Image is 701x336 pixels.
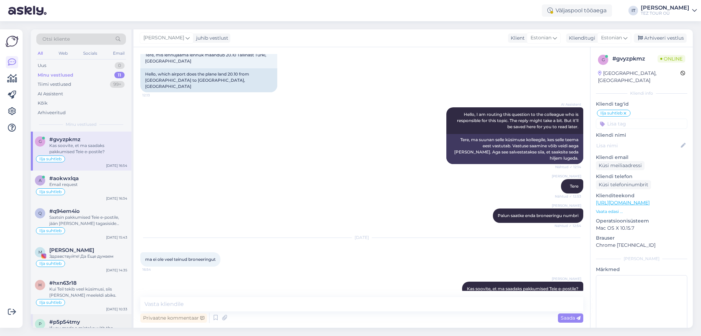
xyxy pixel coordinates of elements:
[596,266,687,273] p: Märkmed
[140,68,277,92] div: Hello, which airport does the plane land 20.10 from [GEOGRAPHIC_DATA] to [GEOGRAPHIC_DATA], [GEOG...
[596,154,687,161] p: Kliendi email
[552,203,581,208] span: [PERSON_NAME]
[555,164,581,170] span: Nähtud ✓ 12:14
[36,49,44,58] div: All
[82,49,99,58] div: Socials
[49,247,94,253] span: Mari Mari
[115,62,125,69] div: 0
[38,91,63,97] div: AI Assistent
[143,34,184,42] span: [PERSON_NAME]
[641,5,697,16] a: [PERSON_NAME]TEZ TOUR OÜ
[498,213,578,218] span: Palun saatke enda broneeringu numbri
[142,267,168,272] span: 16:54
[39,300,62,305] span: Ilja suhtleb
[596,173,687,180] p: Kliendi telefon
[114,72,125,79] div: 11
[628,6,638,15] div: IT
[596,242,687,249] p: Chrome [TECHNICAL_ID]
[39,229,62,233] span: Ilja suhtleb
[38,250,42,255] span: M
[49,182,127,188] div: Email request
[596,90,687,96] div: Kliendi info
[602,57,605,62] span: g
[38,282,42,287] span: h
[106,196,127,201] div: [DATE] 16:34
[106,268,127,273] div: [DATE] 14:35
[106,163,127,168] div: [DATE] 16:54
[596,119,687,129] input: Lisa tag
[49,319,80,325] span: #p5p54tmy
[106,235,127,240] div: [DATE] 15:43
[140,313,207,323] div: Privaatne kommentaar
[145,257,216,262] span: ma ei ole veel teinud broneeringut
[596,142,679,149] input: Lisa nimi
[641,5,689,11] div: [PERSON_NAME]
[38,211,42,216] span: q
[49,143,127,155] div: Kas soovite, et ma saadaks pakkumised Teie e-postile?
[467,286,578,291] span: Kas soovite, et ma saadaks pakkumised Teie e-postile?
[49,253,127,259] div: Здравствуйте! Да Еще думаем
[39,157,62,161] span: Ilja suhtleb
[570,184,578,189] span: Tere
[508,35,525,42] div: Klient
[110,81,125,88] div: 99+
[49,286,127,298] div: Kui Teil tekib veel küsimusi, siis [PERSON_NAME] meeleldi abiks.
[49,136,80,143] span: #gvyzpkmz
[5,35,18,48] img: Askly Logo
[542,4,612,17] div: Väljaspool tööaega
[39,139,42,144] span: g
[555,194,581,199] span: Nähtud ✓ 12:53
[634,33,687,43] div: Arhiveeri vestlus
[552,174,581,179] span: [PERSON_NAME]
[49,280,77,286] span: #hxn63r18
[596,234,687,242] p: Brauser
[596,256,687,262] div: [PERSON_NAME]
[42,36,70,43] span: Otsi kliente
[598,70,680,84] div: [GEOGRAPHIC_DATA], [GEOGRAPHIC_DATA]
[596,180,651,189] div: Küsi telefoninumbrit
[193,35,228,42] div: juhib vestlust
[446,134,583,164] div: Tere, ma suunan selle küsimuse kolleegile, kes selle teema eest vastutab. Vastuse saamine võib ve...
[552,276,581,281] span: [PERSON_NAME]
[600,111,623,115] span: Ilja suhtleb
[112,49,126,58] div: Email
[601,34,622,42] span: Estonian
[38,109,66,116] div: Arhiveeritud
[566,35,595,42] div: Klienditugi
[140,234,583,241] div: [DATE]
[39,190,62,194] span: Ilja suhtleb
[39,178,42,183] span: a
[38,62,46,69] div: Uus
[531,34,551,42] span: Estonian
[49,175,79,182] span: #aokwxlqa
[39,321,42,326] span: p
[596,217,687,225] p: Operatsioonisüsteem
[38,81,71,88] div: Tiimi vestlused
[39,261,62,266] span: Ilja suhtleb
[38,72,73,79] div: Minu vestlused
[106,307,127,312] div: [DATE] 10:33
[66,121,97,127] span: Minu vestlused
[641,11,689,16] div: TEZ TOUR OÜ
[596,100,687,108] p: Kliendi tag'id
[596,132,687,139] p: Kliendi nimi
[57,49,69,58] div: Web
[596,161,645,170] div: Küsi meiliaadressi
[457,112,579,129] span: Hello, I am routing this question to the colleague who is responsible for this topic. The reply m...
[561,315,581,321] span: Saada
[596,200,650,206] a: [URL][DOMAIN_NAME]
[555,223,581,228] span: Nähtud ✓ 12:54
[612,55,658,63] div: # gvyzpkmz
[556,102,581,107] span: AI Assistent
[142,93,168,98] span: 12:13
[596,209,687,215] p: Vaata edasi ...
[38,100,48,107] div: Kõik
[49,208,80,214] span: #q94em4io
[596,225,687,232] p: Mac OS X 10.15.7
[49,214,127,227] div: Saatsin pakkumised Teie e-postile, jään [PERSON_NAME] tagasiside ootama
[658,55,685,63] span: Online
[596,192,687,199] p: Klienditeekond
